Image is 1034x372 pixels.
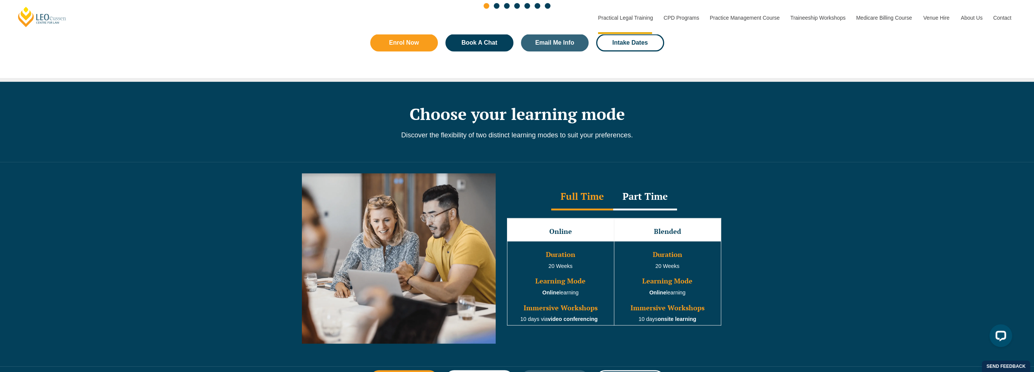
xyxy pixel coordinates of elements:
span: Email Me Info [535,40,574,46]
h3: Learning Mode [615,277,720,285]
span: Go to slide 3 [504,3,510,9]
a: [PERSON_NAME] Centre for Law [17,6,67,28]
span: Duration [546,250,575,259]
a: Traineeship Workshops [785,2,850,34]
td: learning 10 days via [507,241,614,325]
h2: Choose your learning mode [302,104,733,123]
h3: Duration [615,251,720,258]
div: Full Time [551,184,613,210]
div: Part Time [613,184,677,210]
span: Intake Dates [612,40,648,46]
a: Email Me Info [521,34,589,51]
span: Go to slide 6 [535,3,540,9]
span: Book A Chat [461,40,497,46]
a: Enrol Now [370,34,438,51]
a: CPD Programs [658,2,704,34]
a: About Us [955,2,988,34]
span: Go to slide 1 [484,3,489,9]
strong: onsite learning [658,316,696,322]
span: Go to slide 7 [545,3,550,9]
h3: Online [508,228,613,235]
span: Go to slide 5 [524,3,530,9]
strong: Online [543,290,560,296]
h3: Learning Mode [508,277,613,285]
a: Contact [988,2,1017,34]
td: 20 Weeks learning 10 days [614,241,721,325]
a: Venue Hire [918,2,955,34]
a: Intake Dates [596,34,664,51]
h3: Blended [615,228,720,235]
a: Medicare Billing Course [850,2,918,34]
a: Practice Management Course [704,2,785,34]
span: Enrol Now [389,40,419,46]
span: Go to slide 2 [494,3,499,9]
h3: Immersive Workshops [508,304,613,312]
iframe: LiveChat chat widget [983,321,1015,353]
span: 20 Weeks [549,263,573,269]
strong: Online [649,290,666,296]
span: Go to slide 4 [514,3,520,9]
strong: video conferencing [548,316,598,322]
a: Book A Chat [445,34,513,51]
a: Practical Legal Training [592,2,658,34]
h3: Immersive Workshops [615,304,720,312]
p: Discover the flexibility of two distinct learning modes to suit your preferences. [302,131,733,139]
